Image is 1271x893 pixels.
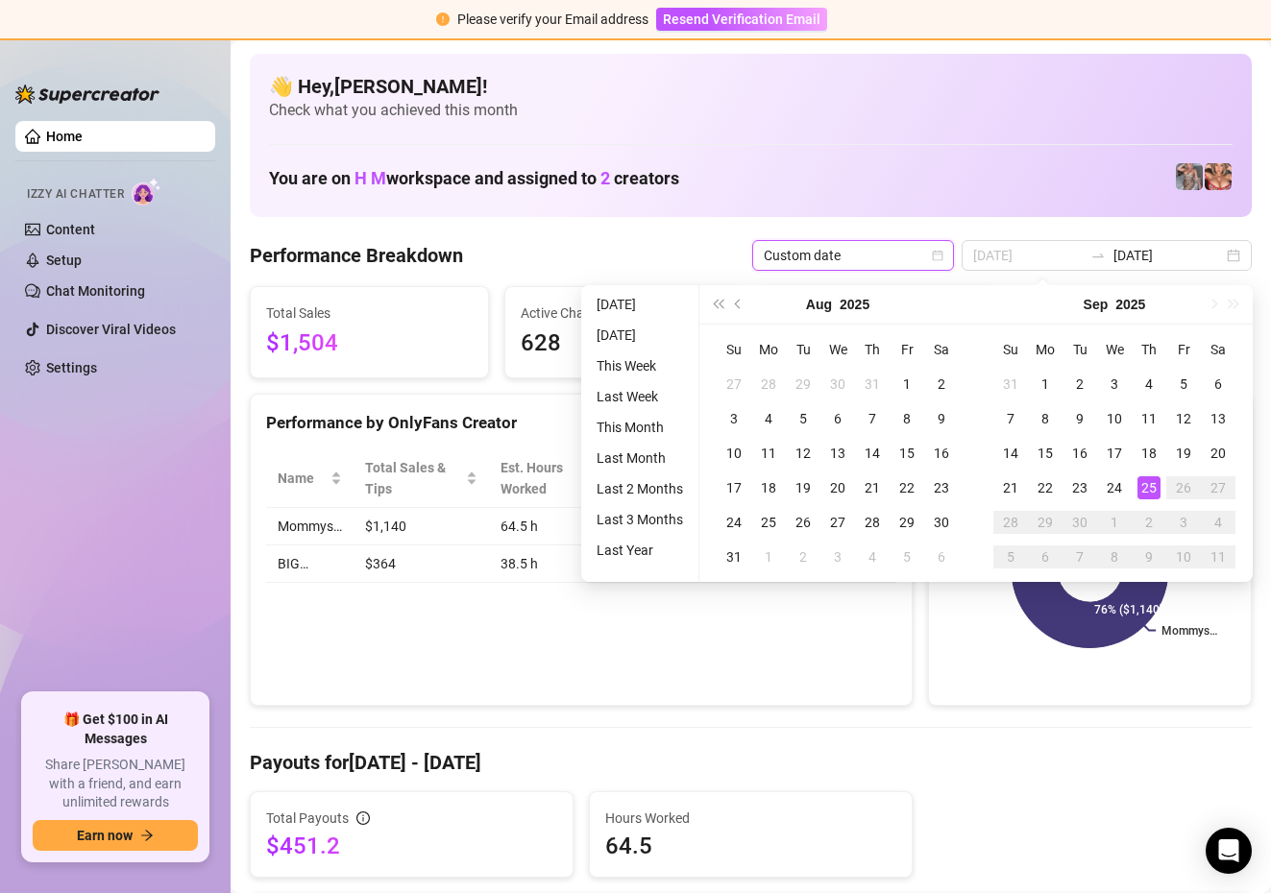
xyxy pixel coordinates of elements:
[1166,367,1201,401] td: 2025-09-05
[895,545,918,568] div: 5
[820,505,855,540] td: 2025-08-27
[930,407,953,430] div: 9
[826,442,849,465] div: 13
[1201,401,1235,436] td: 2025-09-13
[930,511,953,534] div: 30
[1028,332,1063,367] th: Mo
[365,457,462,499] span: Total Sales & Tips
[751,505,786,540] td: 2025-08-25
[757,545,780,568] div: 1
[861,511,884,534] div: 28
[1201,367,1235,401] td: 2025-09-06
[1137,407,1161,430] div: 11
[33,756,198,812] span: Share [PERSON_NAME] with a friend, and earn unlimited rewards
[1201,471,1235,505] td: 2025-09-27
[1201,332,1235,367] th: Sa
[855,436,890,471] td: 2025-08-14
[1028,505,1063,540] td: 2025-09-29
[1097,332,1132,367] th: We
[1068,545,1091,568] div: 7
[890,540,924,574] td: 2025-09-05
[266,545,354,583] td: BIG…
[1063,332,1097,367] th: Tu
[1201,436,1235,471] td: 2025-09-20
[924,540,959,574] td: 2025-09-06
[930,545,953,568] div: 6
[278,468,327,489] span: Name
[1137,511,1161,534] div: 2
[1137,545,1161,568] div: 9
[826,511,849,534] div: 27
[140,829,154,842] span: arrow-right
[820,401,855,436] td: 2025-08-06
[489,545,627,583] td: 38.5 h
[792,476,815,499] div: 19
[15,84,159,104] img: logo-BBDzfeDw.svg
[826,545,849,568] div: 3
[521,302,727,324] span: Active Chats
[354,168,386,188] span: H M
[924,436,959,471] td: 2025-08-16
[895,442,918,465] div: 15
[266,508,354,545] td: Mommys…
[751,332,786,367] th: Mo
[786,540,820,574] td: 2025-09-02
[250,242,463,269] h4: Performance Breakdown
[589,508,691,531] li: Last 3 Months
[751,436,786,471] td: 2025-08-11
[707,285,728,324] button: Last year (Control + left)
[722,373,745,396] div: 27
[722,442,745,465] div: 10
[786,471,820,505] td: 2025-08-19
[1207,476,1230,499] div: 27
[861,373,884,396] div: 31
[266,449,354,508] th: Name
[1028,367,1063,401] td: 2025-09-01
[930,442,953,465] div: 16
[792,442,815,465] div: 12
[924,367,959,401] td: 2025-08-02
[1206,828,1252,874] div: Open Intercom Messenger
[820,540,855,574] td: 2025-09-03
[33,711,198,748] span: 🎁 Get $100 in AI Messages
[751,540,786,574] td: 2025-09-01
[1205,163,1232,190] img: pennylondon
[993,367,1028,401] td: 2025-08-31
[751,401,786,436] td: 2025-08-04
[1137,476,1161,499] div: 25
[786,436,820,471] td: 2025-08-12
[1166,436,1201,471] td: 2025-09-19
[589,446,691,470] li: Last Month
[656,8,827,31] button: Resend Verification Email
[757,476,780,499] div: 18
[1097,367,1132,401] td: 2025-09-03
[1166,401,1201,436] td: 2025-09-12
[46,222,95,237] a: Content
[792,373,815,396] div: 29
[1068,476,1091,499] div: 23
[757,407,780,430] div: 4
[1103,373,1126,396] div: 3
[717,471,751,505] td: 2025-08-17
[728,285,749,324] button: Previous month (PageUp)
[1097,505,1132,540] td: 2025-10-01
[356,811,370,825] span: info-circle
[855,505,890,540] td: 2025-08-28
[861,442,884,465] div: 14
[46,129,83,144] a: Home
[1068,373,1091,396] div: 2
[266,808,349,829] span: Total Payouts
[1207,373,1230,396] div: 6
[269,168,679,189] h1: You are on workspace and assigned to creators
[826,476,849,499] div: 20
[757,373,780,396] div: 28
[993,436,1028,471] td: 2025-09-14
[895,407,918,430] div: 8
[1201,505,1235,540] td: 2025-10-04
[786,505,820,540] td: 2025-08-26
[1068,442,1091,465] div: 16
[1034,511,1057,534] div: 29
[973,245,1083,266] input: Start date
[855,367,890,401] td: 2025-07-31
[722,476,745,499] div: 17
